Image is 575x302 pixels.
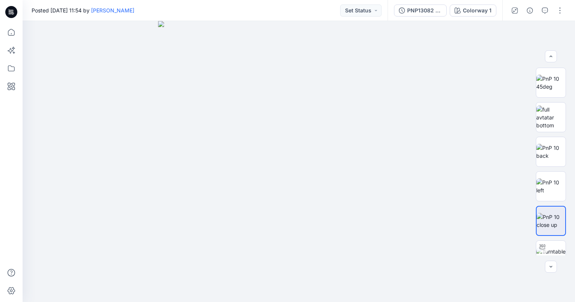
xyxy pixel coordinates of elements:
[537,213,565,229] img: PnP 10 close up
[91,7,134,14] a: [PERSON_NAME]
[450,5,496,17] button: Colorway 1
[158,21,440,302] img: eyJhbGciOiJIUzI1NiIsImtpZCI6IjAiLCJzbHQiOiJzZXMiLCJ0eXAiOiJKV1QifQ.eyJkYXRhIjp7InR5cGUiOiJzdG9yYW...
[32,6,134,14] span: Posted [DATE] 11:54 by
[524,5,536,17] button: Details
[407,6,442,15] div: PNP13082 - 1ST FIT
[536,248,566,263] img: Turntable Preset
[463,6,491,15] div: Colorway 1
[536,144,566,160] img: PnP 10 back
[394,5,447,17] button: PNP13082 - 1ST FIT
[536,75,566,91] img: PnP 10 45deg
[536,178,566,194] img: PnP 10 left
[536,106,566,129] img: full avtatar bottom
